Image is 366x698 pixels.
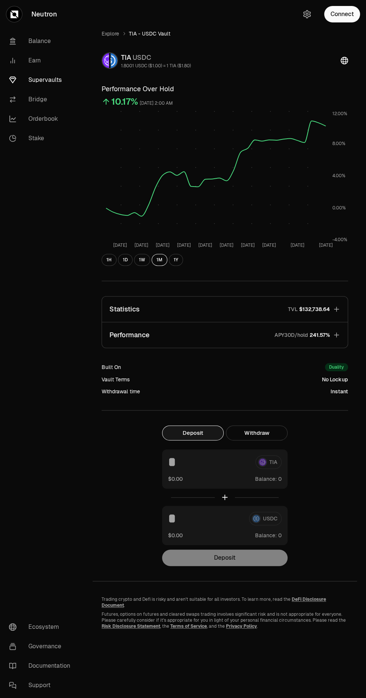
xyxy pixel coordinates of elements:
[3,51,81,70] a: Earn
[332,205,346,211] tspan: 0.00%
[332,111,347,117] tspan: 12.00%
[102,254,117,266] button: 1H
[134,242,148,248] tspan: [DATE]
[3,109,81,129] a: Orderbook
[102,322,348,348] button: PerformanceAPY30D/hold241.57%
[121,63,191,69] div: 1.8001 USDC ($1.00) = 1 TIA ($1.80)
[3,676,81,695] a: Support
[134,254,150,266] button: 1W
[255,532,277,539] span: Balance:
[129,30,170,37] span: TIA - USDC Vault
[102,596,348,608] p: Trading crypto and Defi is risky and aren't suitable for all investors. To learn more, read the .
[102,84,348,94] h3: Performance Over Hold
[226,623,257,629] a: Privacy Policy
[3,129,81,148] a: Stake
[226,425,288,440] button: Withdraw
[152,254,167,266] button: 1M
[291,242,304,248] tspan: [DATE]
[332,237,347,243] tspan: -4.00%
[170,623,207,629] a: Terms of Service
[102,363,121,371] div: Built On
[274,331,308,339] p: APY30D/hold
[111,96,138,108] div: 10.17%
[198,242,212,248] tspan: [DATE]
[121,52,191,63] div: TIA
[109,330,149,340] p: Performance
[3,90,81,109] a: Bridge
[156,242,170,248] tspan: [DATE]
[102,388,140,395] div: Withdrawal time
[133,53,151,62] span: USDC
[3,617,81,637] a: Ecosystem
[322,376,348,383] div: No Lockup
[102,30,119,37] a: Explore
[220,242,233,248] tspan: [DATE]
[109,304,140,314] p: Statistics
[3,31,81,51] a: Balance
[102,376,130,383] div: Vault Terms
[168,531,183,539] button: $0.00
[288,305,298,313] p: TVL
[3,656,81,676] a: Documentation
[255,475,277,483] span: Balance:
[102,30,348,37] nav: breadcrumb
[140,99,173,108] div: [DATE] 2:00 AM
[169,254,183,266] button: 1Y
[102,53,109,68] img: TIA Logo
[241,242,255,248] tspan: [DATE]
[332,173,345,179] tspan: 4.00%
[102,623,160,629] a: Risk Disclosure Statement
[262,242,276,248] tspan: [DATE]
[319,242,333,248] tspan: [DATE]
[102,611,348,629] p: Futures, options on futures and cleared swaps trading involves significant risk and is not approp...
[299,305,330,313] span: $132,738.64
[102,296,348,322] button: StatisticsTVL$132,738.64
[162,425,224,440] button: Deposit
[168,475,183,483] button: $0.00
[177,242,191,248] tspan: [DATE]
[113,242,127,248] tspan: [DATE]
[3,637,81,656] a: Governance
[331,388,348,395] div: Instant
[332,141,345,147] tspan: 8.00%
[3,70,81,90] a: Supervaults
[102,596,326,608] a: DeFi Disclosure Document
[111,53,117,68] img: USDC Logo
[310,331,330,339] span: 241.57%
[118,254,133,266] button: 1D
[324,6,360,22] button: Connect
[325,363,348,371] div: Duality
